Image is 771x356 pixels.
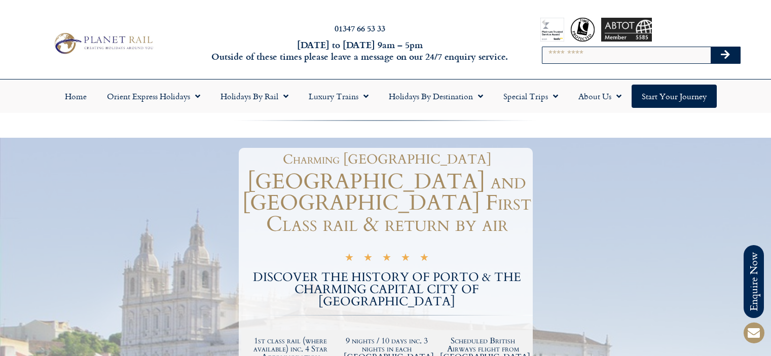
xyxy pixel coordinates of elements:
[208,39,511,63] h6: [DATE] to [DATE] 9am – 5pm Outside of these times please leave a message on our 24/7 enquiry serv...
[210,85,299,108] a: Holidays by Rail
[401,253,410,265] i: ★
[711,47,740,63] button: Search
[345,253,354,265] i: ★
[493,85,568,108] a: Special Trips
[632,85,717,108] a: Start your Journey
[335,22,385,34] a: 01347 66 53 33
[50,30,156,56] img: Planet Rail Train Holidays Logo
[382,253,391,265] i: ★
[379,85,493,108] a: Holidays by Destination
[420,253,429,265] i: ★
[363,253,373,265] i: ★
[5,85,766,108] nav: Menu
[568,85,632,108] a: About Us
[241,271,533,308] h2: DISCOVER THE HISTORY OF PORTO & THE CHARMING CAPITAL CITY OF [GEOGRAPHIC_DATA]
[345,252,429,265] div: 5/5
[55,85,97,108] a: Home
[299,85,379,108] a: Luxury Trains
[241,171,533,235] h1: [GEOGRAPHIC_DATA] and [GEOGRAPHIC_DATA] First Class rail & return by air
[246,153,528,166] h1: Charming [GEOGRAPHIC_DATA]
[97,85,210,108] a: Orient Express Holidays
